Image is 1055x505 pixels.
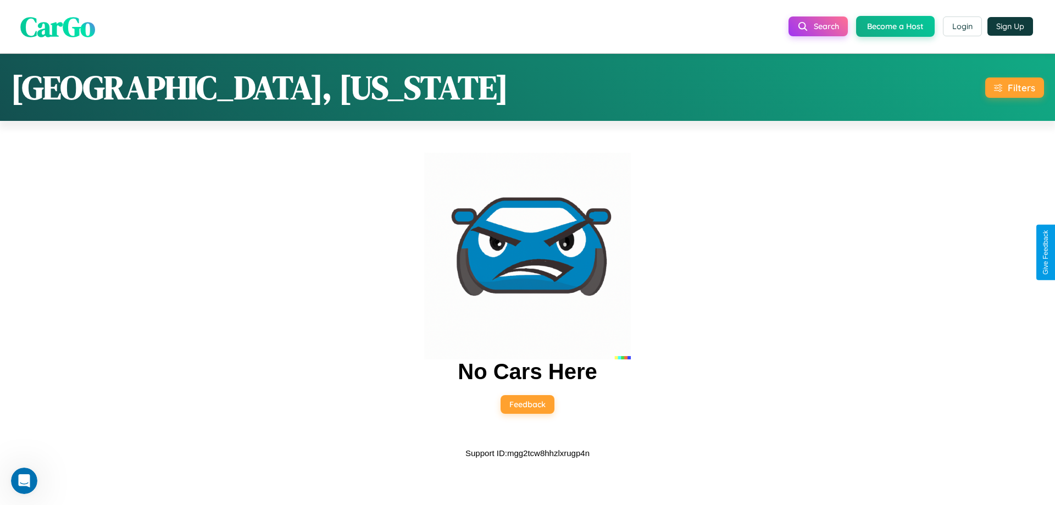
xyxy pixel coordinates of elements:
button: Become a Host [856,16,935,37]
h2: No Cars Here [458,359,597,384]
p: Support ID: mgg2tcw8hhzlxrugp4n [465,446,590,460]
img: car [424,153,631,359]
div: Filters [1008,82,1035,93]
button: Login [943,16,982,36]
div: Give Feedback [1042,230,1050,275]
span: CarGo [20,7,95,45]
button: Sign Up [987,17,1033,36]
iframe: Intercom live chat [11,468,37,494]
h1: [GEOGRAPHIC_DATA], [US_STATE] [11,65,508,110]
button: Search [789,16,848,36]
button: Feedback [501,395,554,414]
span: Search [814,21,839,31]
button: Filters [985,77,1044,98]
